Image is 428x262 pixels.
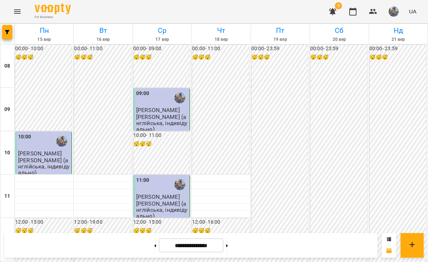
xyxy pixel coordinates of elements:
p: [PERSON_NAME] (англійська, індивідуально) [136,201,188,219]
h6: 😴😴😴 [133,227,190,235]
h6: Чт [193,25,249,36]
h6: 20 вер [311,36,367,43]
h6: 😴😴😴 [192,53,249,61]
h6: 10:00 - 11:00 [133,132,190,139]
h6: 😴😴😴 [251,53,308,61]
h6: 😴😴😴 [74,53,131,61]
h6: 08 [4,62,10,70]
img: Voopty Logo [35,4,71,14]
span: [PERSON_NAME] [18,150,62,157]
h6: Вт [75,25,131,36]
img: Павленко Світлана (а) [174,179,185,190]
span: 3 [335,2,342,9]
h6: 18 вер [193,36,249,43]
span: [PERSON_NAME] [136,107,180,113]
label: 11:00 [136,176,150,184]
h6: 09 [4,106,10,113]
img: Павленко Світлана (а) [56,136,67,147]
h6: 21 вер [370,36,427,43]
button: Menu [9,3,26,20]
h6: 😴😴😴 [74,227,131,235]
span: UA [409,8,416,15]
h6: 00:00 - 11:00 [74,45,131,53]
img: 12e81ef5014e817b1a9089eb975a08d3.jpeg [389,7,399,17]
h6: 16 вер [75,36,131,43]
p: [PERSON_NAME] (англійська, індивідуально) [18,157,70,176]
h6: 12:00 - 15:00 [15,218,72,226]
h6: 😴😴😴 [369,53,426,61]
h6: 00:00 - 09:00 [133,45,190,53]
h6: Пт [252,25,308,36]
span: [PERSON_NAME] [136,193,180,200]
h6: Ср [134,25,190,36]
h6: Нд [370,25,427,36]
h6: 00:00 - 11:00 [192,45,249,53]
h6: 😴😴😴 [310,53,367,61]
h6: 12:00 - 15:00 [133,218,190,226]
h6: 00:00 - 10:00 [15,45,72,53]
h6: 😴😴😴 [133,53,190,61]
label: 10:00 [18,133,31,141]
h6: 😴😴😴 [15,227,72,235]
h6: 00:00 - 23:59 [251,45,308,53]
h6: 11 [4,192,10,200]
span: For Business [35,15,71,20]
h6: 10 [4,149,10,157]
h6: 12:00 - 19:00 [74,218,131,226]
h6: 😴😴😴 [133,140,190,148]
h6: 12:00 - 16:00 [192,218,249,226]
h6: 00:00 - 23:59 [310,45,367,53]
h6: 00:00 - 23:59 [369,45,426,53]
button: UA [406,5,419,18]
label: 09:00 [136,90,150,98]
h6: 19 вер [252,36,308,43]
h6: 😴😴😴 [192,227,249,235]
h6: 😴😴😴 [15,53,72,61]
h6: 15 вер [16,36,72,43]
img: Павленко Світлана (а) [174,93,185,103]
h6: Пн [16,25,72,36]
p: [PERSON_NAME] (англійська, індивідуально) [136,114,188,133]
h6: Сб [311,25,367,36]
h6: 17 вер [134,36,190,43]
